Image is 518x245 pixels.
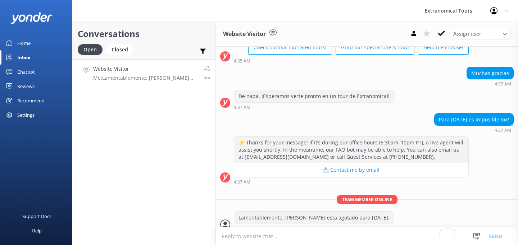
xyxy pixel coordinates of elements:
[337,195,397,204] span: Team member online
[106,44,133,55] div: Closed
[234,212,394,224] div: Lamentablemente, [PERSON_NAME] está agotado para [DATE].
[78,27,210,41] h2: Conversations
[234,58,469,63] div: Sep 08 2025 01:35pm (UTC -07:00) America/Tijuana
[495,128,511,133] strong: 4:37 AM
[234,105,250,110] strong: 4:37 AM
[234,226,394,231] div: Sep 08 2025 01:39pm (UTC -07:00) America/Tijuana
[22,209,51,223] div: Support Docs
[495,82,511,86] strong: 4:37 AM
[234,227,250,231] strong: 4:39 AM
[467,81,514,86] div: Sep 08 2025 01:37pm (UTC -07:00) America/Tijuana
[234,137,468,163] div: ⚡ Thanks for your message! If it’s during our office hours (5:30am–10pm PT), a live agent will as...
[17,50,31,65] div: Inbox
[234,90,394,102] div: De nada. ¡Esperamos verte pronto en un tour de Extranomical!
[234,59,250,63] strong: 4:35 AM
[234,163,468,177] button: 📩 Contact me by email
[17,79,35,93] div: Reviews
[106,45,137,53] a: Closed
[32,223,42,238] div: Help
[223,29,266,39] h3: Website Visitor
[216,227,518,245] textarea: To enrich screen reader interactions, please activate Accessibility in Grammarly extension settings
[248,40,332,55] button: Check out our top-rated tours!
[17,108,35,122] div: Settings
[78,44,103,55] div: Open
[234,105,394,110] div: Sep 08 2025 01:37pm (UTC -07:00) America/Tijuana
[234,179,469,184] div: Sep 08 2025 01:37pm (UTC -07:00) America/Tijuana
[336,40,414,55] button: Grab our special offers now!
[17,93,45,108] div: Recommend
[17,36,31,50] div: Home
[72,59,215,86] a: Website VisitorMe:Lamentablemente, [PERSON_NAME] está agotado para [DATE].5m
[467,67,513,79] div: Muchas gracias
[11,12,52,24] img: yonder-white-logo.png
[435,114,513,126] div: Para [DATE] es imposible no?
[17,65,35,79] div: Chatbot
[93,75,198,81] p: Me: Lamentablemente, [PERSON_NAME] está agotado para [DATE].
[204,74,210,80] span: Sep 08 2025 01:39pm (UTC -07:00) America/Tijuana
[450,28,511,40] div: Assign User
[453,30,481,38] span: Assign user
[418,40,469,55] button: Help me choose!
[255,227,286,231] span: Guest Services
[234,180,250,184] strong: 4:37 AM
[93,65,198,73] h4: Website Visitor
[78,45,106,53] a: Open
[434,128,514,133] div: Sep 08 2025 01:37pm (UTC -07:00) America/Tijuana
